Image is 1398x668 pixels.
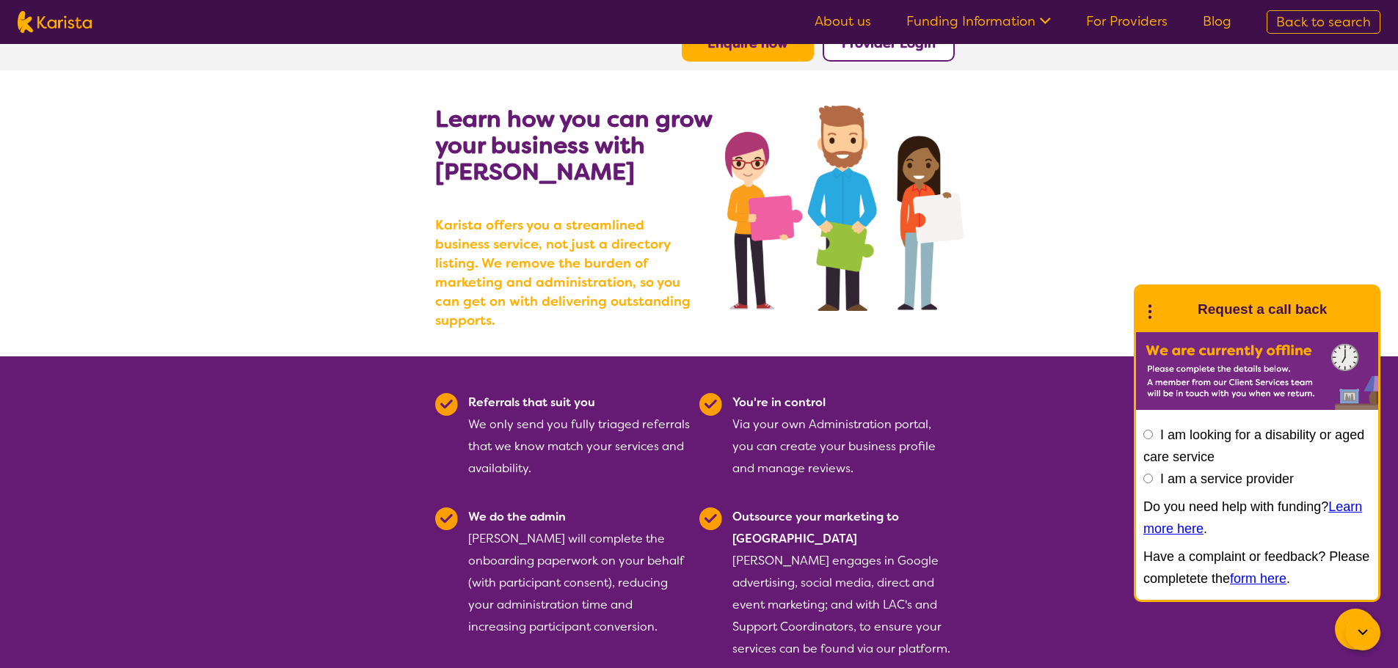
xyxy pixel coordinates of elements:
[1086,12,1168,30] a: For Providers
[1136,332,1378,410] img: Karista offline chat form to request call back
[699,393,722,416] img: Tick
[1267,10,1380,34] a: Back to search
[435,393,458,416] img: Tick
[732,394,826,410] b: You're in control
[468,509,566,524] b: We do the admin
[1198,298,1327,320] h1: Request a call back
[725,106,963,311] img: grow your business with Karista
[815,12,871,30] a: About us
[468,392,691,480] div: We only send you fully triaged referrals that we know match your services and availability.
[1276,13,1371,31] span: Back to search
[435,507,458,530] img: Tick
[1203,12,1231,30] a: Blog
[906,12,1051,30] a: Funding Information
[1143,546,1371,590] p: Have a complaint or feedback? Please completete the .
[1143,496,1371,540] p: Do you need help with funding? .
[468,394,595,410] b: Referrals that suit you
[1335,609,1376,650] button: Channel Menu
[699,507,722,530] img: Tick
[732,509,899,546] b: Outsource your marketing to [GEOGRAPHIC_DATA]
[1160,471,1294,486] label: I am a service provider
[732,506,955,660] div: [PERSON_NAME] engages in Google advertising, social media, direct and event marketing; and with L...
[435,103,712,187] b: Learn how you can grow your business with [PERSON_NAME]
[435,216,699,330] b: Karista offers you a streamlined business service, not just a directory listing. We remove the bu...
[1143,427,1364,464] label: I am looking for a disability or aged care service
[732,392,955,480] div: Via your own Administration portal, you can create your business profile and manage reviews.
[1230,571,1286,586] a: form here
[468,506,691,660] div: [PERSON_NAME] will complete the onboarding paperwork on your behalf (with participant consent), r...
[1159,295,1189,324] img: Karista
[18,11,92,33] img: Karista logo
